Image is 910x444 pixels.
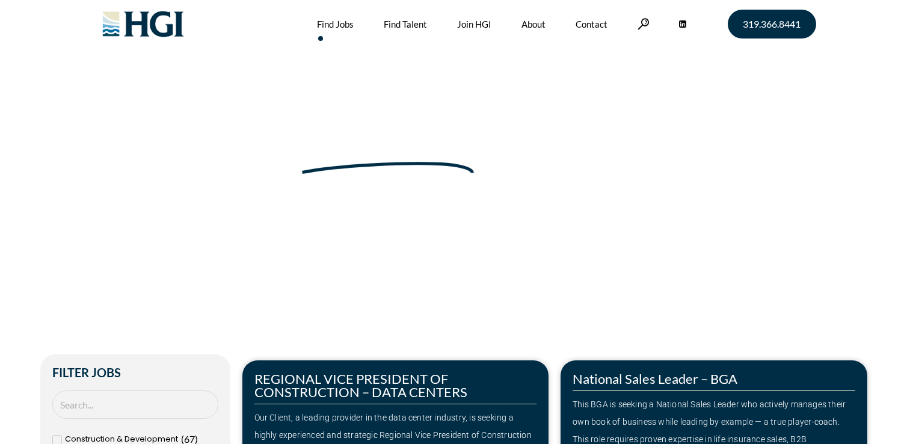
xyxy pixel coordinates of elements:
a: Home [118,184,144,196]
a: Search [638,18,650,29]
a: National Sales Leader – BGA [573,371,737,387]
span: Next Move [300,128,476,168]
input: Search Job [52,390,218,419]
a: REGIONAL VICE PRESIDENT OF CONSTRUCTION – DATA CENTERS [254,371,467,400]
span: » [118,184,167,196]
span: Make Your [118,126,292,170]
span: 319.366.8441 [743,19,801,29]
h2: Filter Jobs [52,366,218,378]
span: Jobs [148,184,167,196]
a: 319.366.8441 [728,10,816,39]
